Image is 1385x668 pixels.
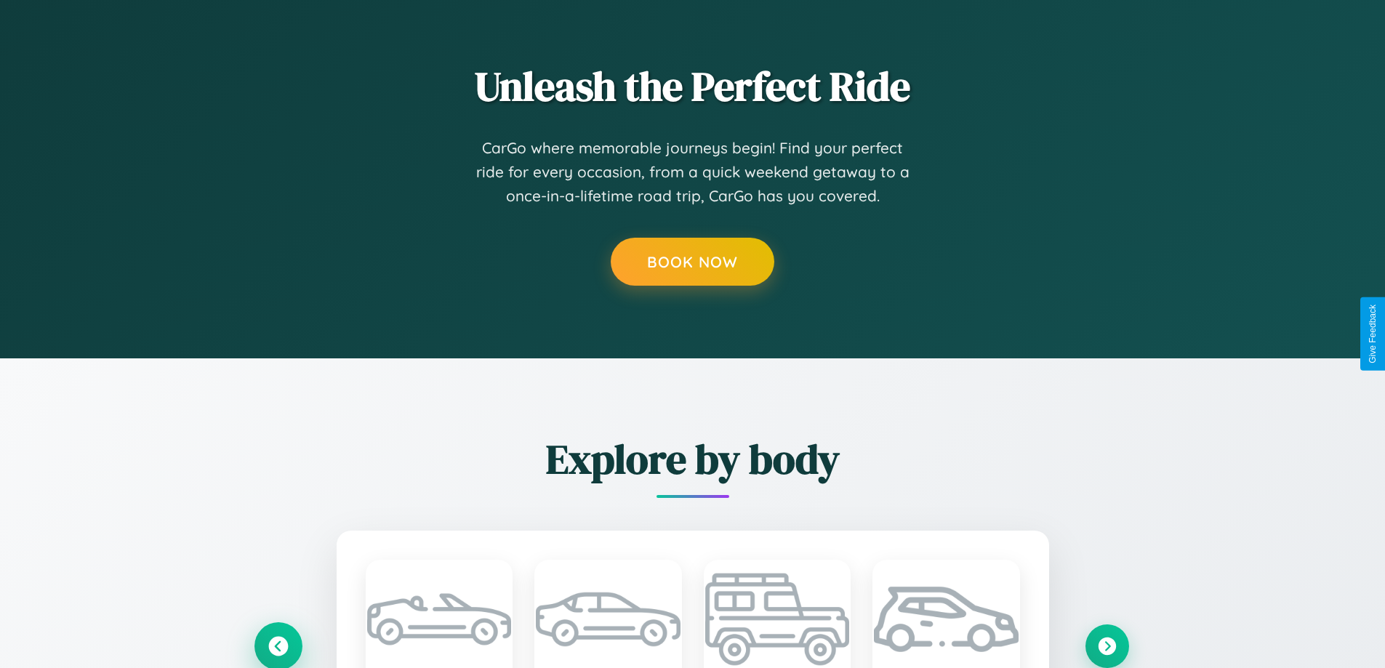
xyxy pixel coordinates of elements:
[257,431,1129,487] h2: Explore by body
[1368,305,1378,363] div: Give Feedback
[475,136,911,209] p: CarGo where memorable journeys begin! Find your perfect ride for every occasion, from a quick wee...
[611,238,774,286] button: Book Now
[257,58,1129,114] h2: Unleash the Perfect Ride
